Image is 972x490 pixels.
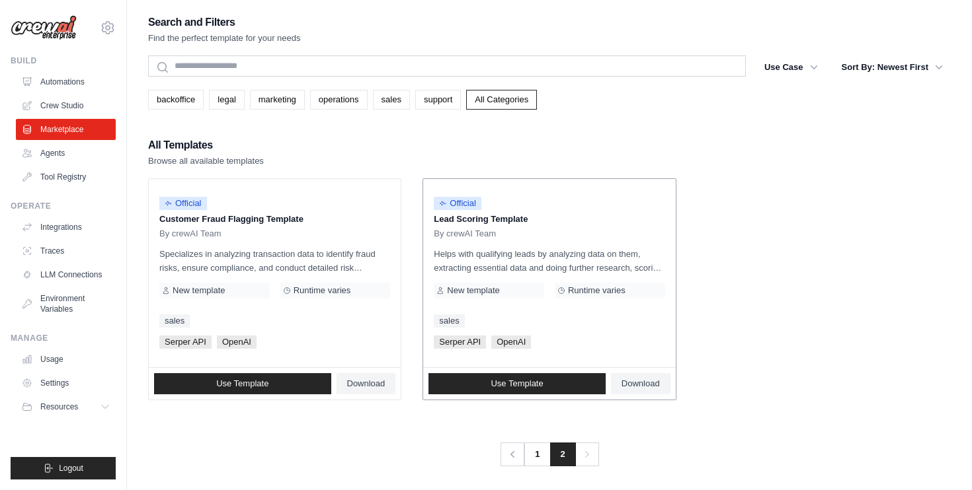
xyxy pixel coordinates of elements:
[428,373,606,394] a: Use Template
[447,285,499,296] span: New template
[16,71,116,92] a: Automations
[159,247,390,275] p: Specializes in analyzing transaction data to identify fraud risks, ensure compliance, and conduct...
[622,378,660,389] span: Download
[347,378,385,389] span: Download
[148,13,301,32] h2: Search and Filters
[16,143,116,164] a: Agents
[16,166,116,188] a: Tool Registry
[16,349,116,370] a: Usage
[16,372,116,394] a: Settings
[159,314,190,328] a: sales
[16,396,116,417] button: Resources
[216,378,268,389] span: Use Template
[16,240,116,262] a: Traces
[250,90,305,110] a: marketing
[159,228,222,239] span: By crewAI Team
[550,442,576,466] span: 2
[756,55,826,79] button: Use Case
[148,90,204,110] a: backoffice
[491,335,531,349] span: OpenAI
[16,217,116,238] a: Integrations
[373,90,410,110] a: sales
[434,228,496,239] span: By crewAI Team
[16,95,116,116] a: Crew Studio
[415,90,461,110] a: support
[568,285,626,296] span: Runtime varies
[434,314,464,328] a: sales
[217,335,257,349] span: OpenAI
[148,155,264,168] p: Browse all available templates
[11,457,116,479] button: Logout
[148,136,264,155] h2: All Templates
[434,213,665,226] p: Lead Scoring Template
[159,213,390,226] p: Customer Fraud Flagging Template
[159,335,212,349] span: Serper API
[524,442,550,466] a: 1
[16,264,116,285] a: LLM Connections
[434,197,481,210] span: Official
[500,442,598,466] nav: Pagination
[40,402,78,412] span: Resources
[834,55,951,79] button: Sort By: Newest First
[11,15,77,40] img: Logo
[148,32,301,45] p: Find the perfect template for your needs
[173,285,225,296] span: New template
[11,55,116,66] div: Build
[154,373,331,394] a: Use Template
[434,247,665,275] p: Helps with qualifying leads by analyzing data on them, extracting essential data and doing furthe...
[59,463,83,473] span: Logout
[491,378,543,389] span: Use Template
[209,90,244,110] a: legal
[16,288,116,320] a: Environment Variables
[310,90,368,110] a: operations
[466,90,537,110] a: All Categories
[11,201,116,211] div: Operate
[294,285,351,296] span: Runtime varies
[159,197,207,210] span: Official
[611,373,670,394] a: Download
[11,333,116,343] div: Manage
[434,335,486,349] span: Serper API
[16,119,116,140] a: Marketplace
[337,373,396,394] a: Download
